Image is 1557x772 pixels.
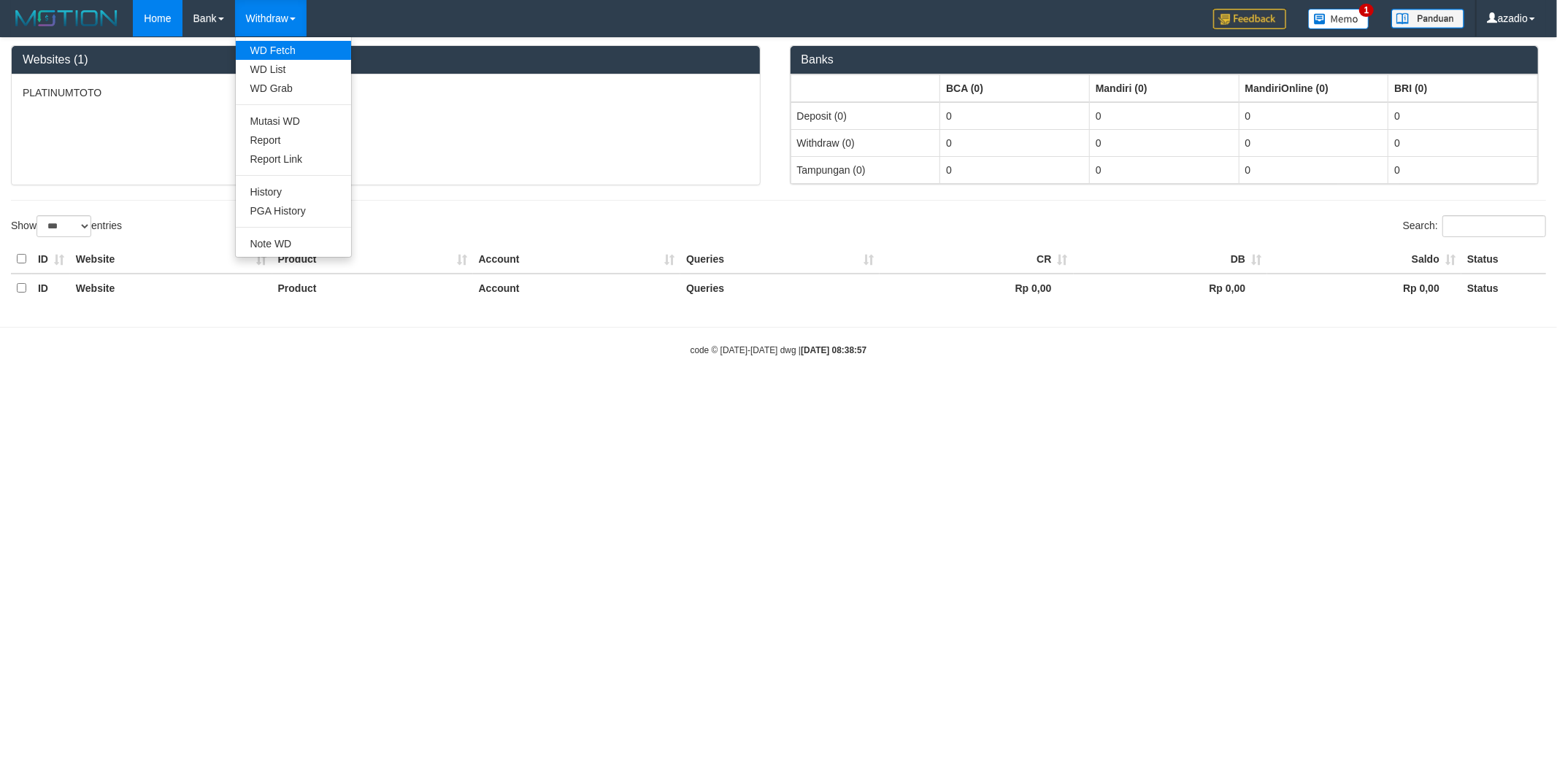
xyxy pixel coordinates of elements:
th: CR [880,245,1074,274]
td: 0 [1239,156,1388,183]
th: Group: activate to sort column ascending [1239,74,1388,102]
label: Search: [1403,215,1546,237]
td: 0 [1089,102,1239,130]
th: Status [1461,245,1546,274]
strong: [DATE] 08:38:57 [801,345,866,355]
th: ID [32,245,70,274]
select: Showentries [36,215,91,237]
th: Group: activate to sort column ascending [1089,74,1239,102]
th: Rp 0,00 [1074,274,1268,302]
th: Queries [680,245,880,274]
a: Report Link [236,150,351,169]
td: 0 [1089,129,1239,156]
th: Group: activate to sort column ascending [791,74,940,102]
th: Account [473,245,680,274]
th: Account [473,274,680,302]
th: Status [1461,274,1546,302]
a: PGA History [236,201,351,220]
label: Show entries [11,215,122,237]
img: panduan.png [1391,9,1464,28]
td: 0 [940,156,1090,183]
a: Note WD [236,234,351,253]
img: MOTION_logo.png [11,7,122,29]
td: 0 [1239,102,1388,130]
td: 0 [1239,129,1388,156]
td: Deposit (0) [791,102,940,130]
th: Product [272,274,473,302]
h3: Banks [801,53,1528,66]
img: Feedback.jpg [1213,9,1286,29]
td: 0 [940,129,1090,156]
a: Report [236,131,351,150]
img: Button%20Memo.svg [1308,9,1369,29]
td: 0 [1388,156,1538,183]
small: code © [DATE]-[DATE] dwg | [691,345,867,355]
th: Product [272,245,473,274]
a: WD List [236,60,351,79]
input: Search: [1442,215,1546,237]
th: Group: activate to sort column ascending [940,74,1090,102]
th: Queries [680,274,880,302]
td: 0 [1089,156,1239,183]
th: Group: activate to sort column ascending [1388,74,1538,102]
th: DB [1074,245,1268,274]
th: Rp 0,00 [880,274,1074,302]
th: ID [32,274,70,302]
a: WD Grab [236,79,351,98]
td: 0 [940,102,1090,130]
a: WD Fetch [236,41,351,60]
td: Tampungan (0) [791,156,940,183]
td: 0 [1388,129,1538,156]
td: 0 [1388,102,1538,130]
p: PLATINUMTOTO [23,85,749,100]
th: Website [70,274,272,302]
a: Mutasi WD [236,112,351,131]
th: Website [70,245,272,274]
td: Withdraw (0) [791,129,940,156]
th: Rp 0,00 [1267,274,1461,302]
th: Saldo [1267,245,1461,274]
span: 1 [1359,4,1375,17]
h3: Websites (1) [23,53,749,66]
a: History [236,182,351,201]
